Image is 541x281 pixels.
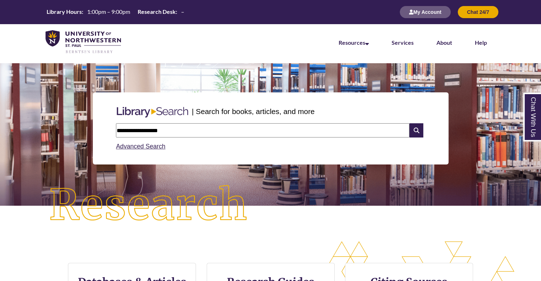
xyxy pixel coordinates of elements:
[392,39,414,46] a: Services
[27,163,270,248] img: Research
[192,106,314,117] p: | Search for books, articles, and more
[113,104,192,120] img: Libary Search
[116,143,165,150] a: Advanced Search
[436,39,452,46] a: About
[475,39,487,46] a: Help
[44,8,187,16] a: Hours Today
[458,6,498,18] button: Chat 24/7
[458,9,498,15] a: Chat 24/7
[135,8,178,16] th: Research Desk:
[409,123,423,137] i: Search
[181,8,184,15] span: –
[400,9,451,15] a: My Account
[87,8,130,15] span: 1:00pm – 9:00pm
[44,8,84,16] th: Library Hours:
[400,6,451,18] button: My Account
[339,39,369,46] a: Resources
[46,30,121,54] img: UNWSP Library Logo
